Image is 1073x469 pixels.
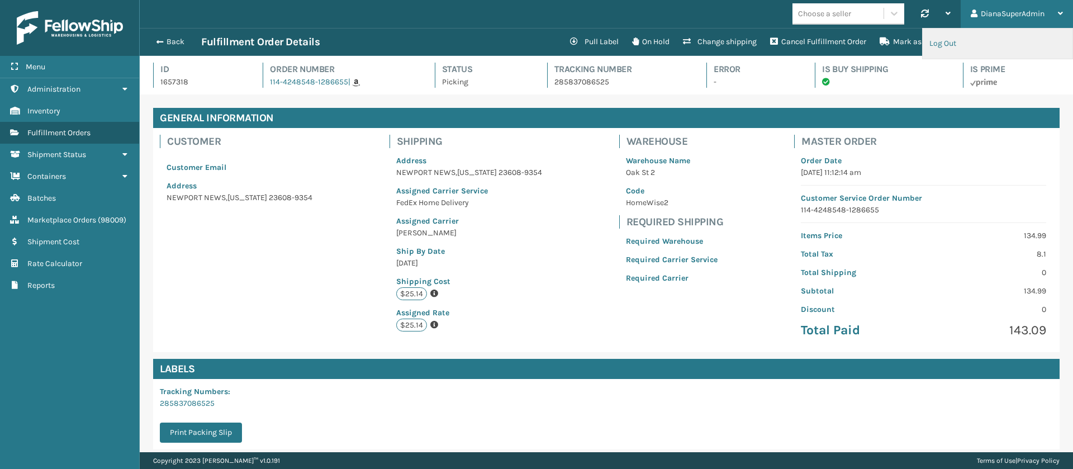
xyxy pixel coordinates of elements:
p: FedEx Home Delivery [396,197,542,209]
button: Back [150,37,201,47]
p: Customer Service Order Number [801,192,1046,204]
div: Choose a seller [798,8,851,20]
a: Terms of Use [977,457,1015,465]
div: | [977,452,1060,469]
h4: Error [714,63,795,76]
span: Administration [27,84,80,94]
span: Marketplace Orders [27,215,96,225]
a: Privacy Policy [1017,457,1060,465]
span: , [455,168,457,177]
h4: Customer [167,135,319,148]
span: Fulfillment Orders [27,128,91,138]
p: Total Shipping [801,267,917,278]
span: | [348,77,350,87]
h4: Status [442,63,527,76]
span: [US_STATE] [227,193,267,202]
h4: Required Shipping [626,215,724,229]
span: NEWPORT NEWS [167,193,226,202]
p: Oak St 2 [626,167,718,178]
p: Total Tax [801,248,917,260]
h4: Id [160,63,243,76]
p: Items Price [801,230,917,241]
p: [DATE] 11:12:14 am [801,167,1046,178]
p: $25.14 [396,319,427,331]
h4: Is Prime [970,63,1060,76]
i: Pull Label [570,37,578,45]
button: On Hold [625,31,676,53]
p: Assigned Carrier [396,215,542,227]
p: 0 [930,267,1046,278]
h4: Tracking Number [554,63,686,76]
span: Containers [27,172,66,181]
p: Required Carrier [626,272,718,284]
span: ( 98009 ) [98,215,126,225]
i: Mark as Shipped [880,37,890,45]
p: $25.14 [396,287,427,300]
h4: Labels [153,359,1060,379]
span: Reports [27,281,55,290]
span: [US_STATE] [457,168,497,177]
span: Rate Calculator [27,259,82,268]
p: 134.99 [930,230,1046,241]
h4: Is Buy Shipping [822,63,942,76]
p: 285837086525 [554,76,686,88]
h4: Shipping [397,135,549,148]
h4: General Information [153,108,1060,128]
h4: Master Order [801,135,1053,148]
p: 143.09 [930,322,1046,339]
span: Inventory [27,106,60,116]
p: 0 [930,304,1046,315]
p: 134.99 [930,285,1046,297]
li: Log Out [923,29,1072,59]
p: Required Warehouse [626,235,718,247]
p: Picking [442,76,527,88]
i: Cancel Fulfillment Order [770,37,778,45]
p: Customer Email [167,162,312,173]
span: Address [167,181,197,191]
p: Discount [801,304,917,315]
p: Order Date [801,155,1046,167]
p: [PERSON_NAME] [396,227,542,239]
span: Shipment Status [27,150,86,159]
a: | [348,77,360,87]
p: Code [626,185,718,197]
button: Cancel Fulfillment Order [763,31,873,53]
span: Menu [26,62,45,72]
p: 1657318 [160,76,243,88]
p: Warehouse Name [626,155,718,167]
span: , [226,193,227,202]
p: HomeWise2 [626,197,718,209]
a: 114-4248548-1286655 [270,77,348,87]
p: Total Paid [801,322,917,339]
img: logo [17,11,123,45]
span: Shipment Cost [27,237,79,247]
h4: Warehouse [626,135,724,148]
button: Print Packing Slip [160,423,242,443]
button: Mark as Shipped [873,31,958,53]
button: Pull Label [563,31,625,53]
p: Copyright 2023 [PERSON_NAME]™ v 1.0.191 [153,452,280,469]
h4: Order Number [270,63,414,76]
p: [DATE] [396,257,542,269]
span: 23608-9354 [498,168,542,177]
span: Address [396,156,426,165]
button: Change shipping [676,31,763,53]
span: NEWPORT NEWS [396,168,455,177]
p: Subtotal [801,285,917,297]
i: Change shipping [683,37,691,45]
i: On Hold [632,37,639,45]
p: - [714,76,795,88]
p: Shipping Cost [396,276,542,287]
p: Required Carrier Service [626,254,718,266]
span: 23608-9354 [269,193,312,202]
a: 285837086525 [160,399,215,408]
span: Batches [27,193,56,203]
p: Assigned Rate [396,307,542,319]
p: 114-4248548-1286655 [801,204,1046,216]
p: Ship By Date [396,245,542,257]
h3: Fulfillment Order Details [201,35,320,49]
p: 8.1 [930,248,1046,260]
p: Assigned Carrier Service [396,185,542,197]
span: Tracking Numbers : [160,387,230,396]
